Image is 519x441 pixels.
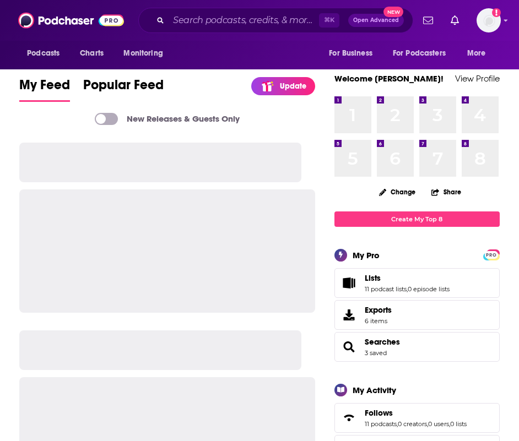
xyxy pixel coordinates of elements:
[83,77,164,102] a: Popular Feed
[123,46,163,61] span: Monitoring
[334,300,500,330] a: Exports
[431,181,462,203] button: Share
[365,285,407,293] a: 11 podcast lists
[477,8,501,32] img: User Profile
[319,13,339,28] span: ⌘ K
[455,73,500,84] a: View Profile
[280,81,306,91] p: Update
[477,8,501,32] button: Show profile menu
[27,46,60,61] span: Podcasts
[449,420,450,428] span: ,
[73,43,110,64] a: Charts
[365,317,392,325] span: 6 items
[372,185,422,199] button: Change
[116,43,177,64] button: open menu
[338,410,360,426] a: Follows
[365,349,387,357] a: 3 saved
[348,14,404,27] button: Open AdvancedNew
[446,11,463,30] a: Show notifications dropdown
[492,8,501,17] svg: Add a profile image
[95,113,240,125] a: New Releases & Guests Only
[365,305,392,315] span: Exports
[365,408,467,418] a: Follows
[365,420,397,428] a: 11 podcasts
[365,273,381,283] span: Lists
[353,385,396,395] div: My Activity
[467,46,486,61] span: More
[338,275,360,291] a: Lists
[19,77,70,102] a: My Feed
[334,268,500,298] span: Lists
[485,251,498,259] span: PRO
[334,332,500,362] span: Searches
[334,211,500,226] a: Create My Top 8
[80,46,104,61] span: Charts
[365,337,400,347] a: Searches
[398,420,427,428] a: 0 creators
[459,43,500,64] button: open menu
[393,46,446,61] span: For Podcasters
[477,8,501,32] span: Logged in as Isabellaoidem
[353,250,380,260] div: My Pro
[334,73,444,84] a: Welcome [PERSON_NAME]!
[383,7,403,17] span: New
[353,18,399,23] span: Open Advanced
[408,285,450,293] a: 0 episode lists
[450,420,467,428] a: 0 lists
[365,273,450,283] a: Lists
[19,43,74,64] button: open menu
[169,12,319,29] input: Search podcasts, credits, & more...
[485,250,498,258] a: PRO
[329,46,372,61] span: For Business
[338,339,360,355] a: Searches
[334,403,500,433] span: Follows
[407,285,408,293] span: ,
[428,420,449,428] a: 0 users
[138,8,413,33] div: Search podcasts, credits, & more...
[397,420,398,428] span: ,
[18,10,124,31] img: Podchaser - Follow, Share and Rate Podcasts
[19,77,70,100] span: My Feed
[338,307,360,323] span: Exports
[386,43,462,64] button: open menu
[83,77,164,100] span: Popular Feed
[321,43,386,64] button: open menu
[427,420,428,428] span: ,
[419,11,437,30] a: Show notifications dropdown
[365,408,393,418] span: Follows
[251,77,315,95] a: Update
